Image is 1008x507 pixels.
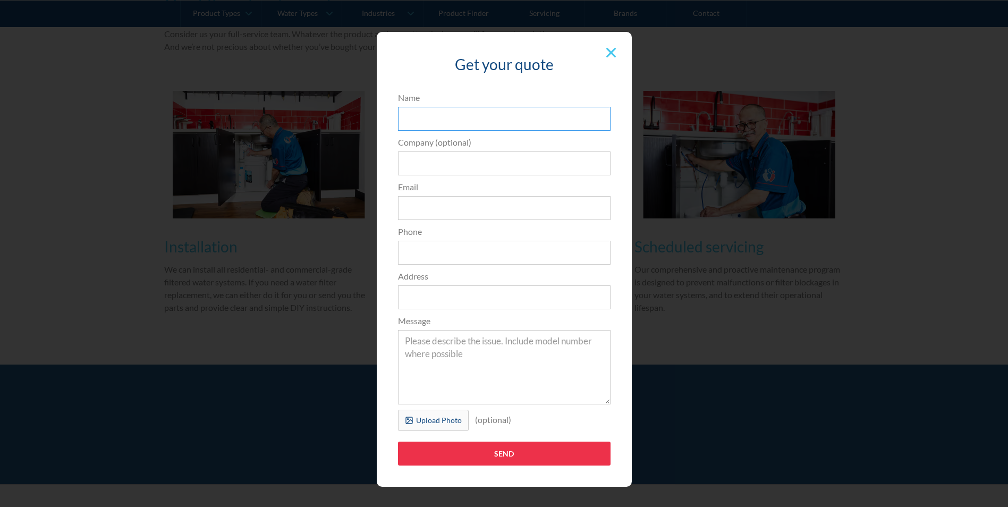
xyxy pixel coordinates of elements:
[398,225,611,238] label: Phone
[398,53,611,75] h3: Get your quote
[398,136,611,149] label: Company (optional)
[393,91,616,476] form: Popup Form Servicing
[416,415,462,426] div: Upload Photo
[398,270,611,283] label: Address
[398,410,469,431] label: Upload Photo
[398,91,611,104] label: Name
[398,315,611,327] label: Message
[469,410,518,430] div: (optional)
[398,442,611,466] input: Send
[398,181,611,193] label: Email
